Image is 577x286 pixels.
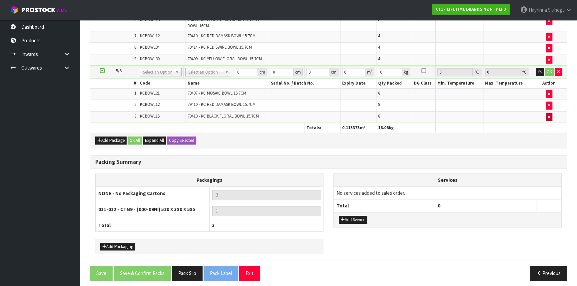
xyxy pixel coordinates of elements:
[548,7,565,13] span: Siuhega
[96,219,210,231] th: Total
[378,17,380,23] span: 8
[134,44,136,50] span: 8
[378,113,380,119] span: 8
[340,123,376,133] th: m³
[134,113,136,119] span: 3
[188,33,256,39] span: 79410 - KC RED DAMASK BOWL 15.7CM
[342,125,360,131] span: 0.113373
[134,33,136,39] span: 7
[188,44,252,50] span: 79414 - KC RED SWIRL BOWL 15.7CM
[21,6,55,14] span: ProStock
[378,102,380,107] span: 8
[95,159,562,165] h3: Packing Summary
[98,206,195,212] strong: 011-012 - CTN9 - (000-09NI) 510 X 380 X 585
[140,56,160,62] span: KCBOWL30
[204,266,238,280] button: Pack Label
[188,102,256,107] span: 79410 - KC RED DAMASK BOWL 15.7CM
[134,102,136,107] span: 2
[140,44,160,50] span: KCBOWL34
[188,90,246,96] span: 79407 - KC MOSAIC BOWL 15.7CM
[370,69,372,73] sup: 3
[378,56,380,62] span: 4
[293,68,303,76] div: cm
[520,68,529,76] div: ℃
[269,79,340,88] th: Serial No. / Batch No.
[138,79,186,88] th: Code
[529,7,547,13] span: Hayrinna
[258,68,267,76] div: cm
[188,56,262,62] span: 79409 - KC YELLOW FLORAL BOWL 15.7CM
[329,68,338,76] div: cm
[114,266,171,280] button: Save & Confirm Packs
[188,68,222,76] span: Select an Option
[172,266,203,280] button: Pack Slip
[365,68,374,76] div: m
[100,243,135,251] button: Add Packaging
[339,216,367,224] button: Add Service
[140,113,160,119] span: KCBOWL15
[188,113,259,119] span: 79413 - KC BLACK FLORAL BOWL 15.7CM
[545,68,554,76] button: OK
[140,17,160,23] span: KCBOWL18
[57,7,67,14] small: WMS
[140,90,160,96] span: KCBOWL21
[96,174,323,187] th: Packagings
[95,137,127,144] button: Add Package
[378,44,380,50] span: 4
[90,266,113,280] button: Save
[186,79,269,88] th: Name
[10,6,18,14] img: cube-alt.png
[376,123,412,133] th: kg
[140,102,160,107] span: KCBOWL12
[239,266,260,280] button: Exit
[116,68,122,74] span: 5/5
[145,138,164,143] span: Expand All
[412,79,436,88] th: DG Class
[473,68,481,76] div: ℃
[143,137,166,144] button: Expand All
[134,56,136,62] span: 9
[378,33,380,39] span: 4
[128,137,142,144] button: Ok All
[378,125,388,131] span: 18.08
[376,79,412,88] th: Qty Packed
[188,17,260,29] span: 79403 - KC BLUE CHEVRON AND SPOTTY BOWL 16CM
[134,17,136,23] span: 6
[530,266,567,280] button: Previous
[334,174,561,186] th: Services
[438,202,440,209] span: 0
[98,190,165,196] strong: NONE - No Packaging Cartons
[402,68,410,76] div: kg
[212,222,215,228] span: 3
[90,79,138,88] th: #
[436,79,483,88] th: Min. Temperature
[531,79,567,88] th: Action
[304,123,340,133] th: Totals:
[340,79,376,88] th: Expiry Date
[334,186,561,199] td: No services added to sales order.
[436,6,506,12] strong: C11 - LIFETIME BRANDS NZ PTY LTD
[378,90,380,96] span: 8
[432,4,510,15] a: C11 - LIFETIME BRANDS NZ PTY LTD
[140,33,160,39] span: KCBOWL12
[483,79,531,88] th: Max. Temperature
[134,90,136,96] span: 1
[334,199,435,212] th: Total
[143,68,173,76] span: Select an Option
[167,137,196,144] button: Copy Selected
